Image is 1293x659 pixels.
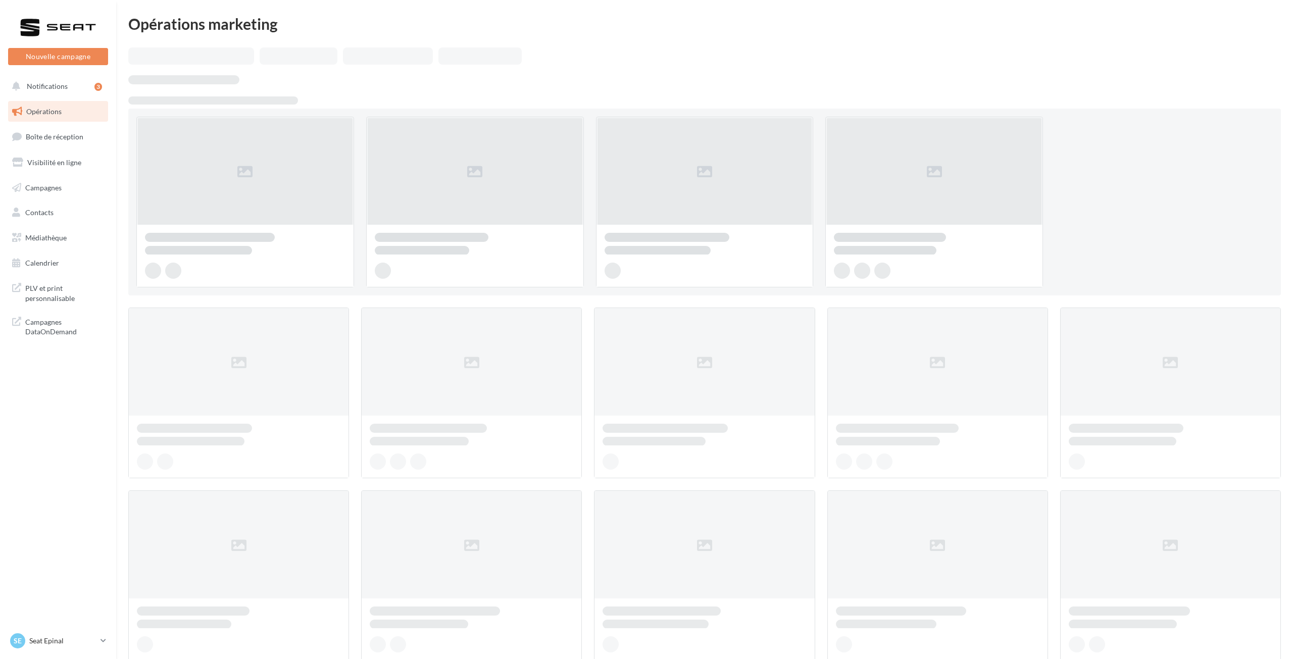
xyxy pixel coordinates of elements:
a: Médiathèque [6,227,110,248]
a: SE Seat Epinal [8,631,108,650]
span: PLV et print personnalisable [25,281,104,303]
button: Notifications 3 [6,76,106,97]
a: Boîte de réception [6,126,110,147]
a: Campagnes [6,177,110,198]
span: Médiathèque [25,233,67,242]
span: Contacts [25,208,54,217]
span: Campagnes DataOnDemand [25,315,104,337]
span: Boîte de réception [26,132,83,141]
span: Campagnes [25,183,62,191]
button: Nouvelle campagne [8,48,108,65]
a: Contacts [6,202,110,223]
a: Opérations [6,101,110,122]
span: Opérations [26,107,62,116]
a: PLV et print personnalisable [6,277,110,307]
span: Visibilité en ligne [27,158,81,167]
span: Calendrier [25,259,59,267]
p: Seat Epinal [29,636,96,646]
a: Calendrier [6,252,110,274]
span: SE [14,636,22,646]
a: Visibilité en ligne [6,152,110,173]
div: 3 [94,83,102,91]
div: Opérations marketing [128,16,1281,31]
span: Notifications [27,82,68,90]
a: Campagnes DataOnDemand [6,311,110,341]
